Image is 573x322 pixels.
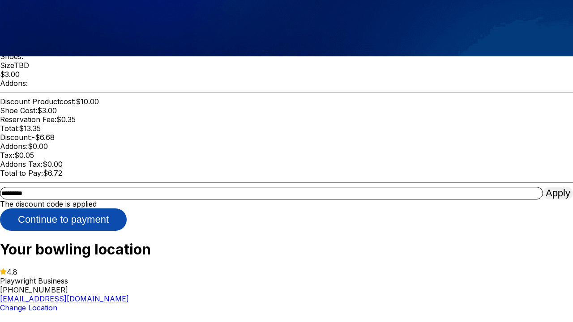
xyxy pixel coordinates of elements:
span: $6.72 [43,169,62,178]
span: $0.00 [28,142,48,151]
span: -$6.68 [32,133,55,142]
span: $0.05 [14,151,34,160]
button: Apply [543,187,573,199]
span: $10.00 [76,97,99,106]
span: $0.35 [56,115,76,124]
span: $0.00 [43,160,63,169]
span: $3.00 [37,106,57,115]
span: $13.35 [19,124,41,133]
